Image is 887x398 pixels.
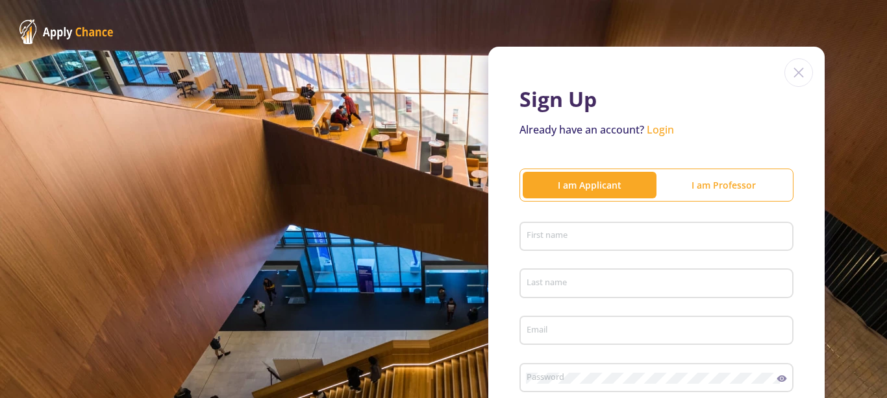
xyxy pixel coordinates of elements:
[656,178,790,192] div: I am Professor
[519,122,793,137] p: Already have an account?
[784,58,813,87] img: close icon
[519,87,793,111] h1: Sign Up
[19,19,114,44] img: ApplyChance Logo
[647,123,674,137] a: Login
[523,178,656,192] div: I am Applicant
